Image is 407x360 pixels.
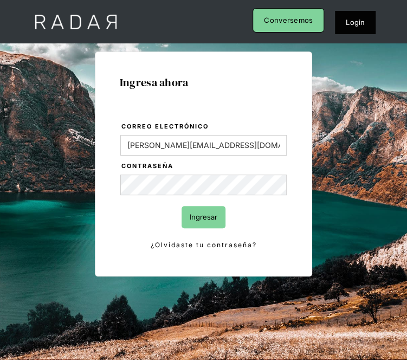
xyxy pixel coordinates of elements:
label: Contraseña [121,161,287,172]
a: Login [335,11,376,34]
label: Correo electrónico [121,121,287,132]
a: Conversemos [253,8,324,33]
a: ¿Olvidaste tu contraseña? [120,239,287,251]
h1: Ingresa ahora [120,76,287,88]
input: bruce@wayne.com [120,135,287,156]
form: Login Form [120,121,287,252]
input: Ingresar [182,206,225,228]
